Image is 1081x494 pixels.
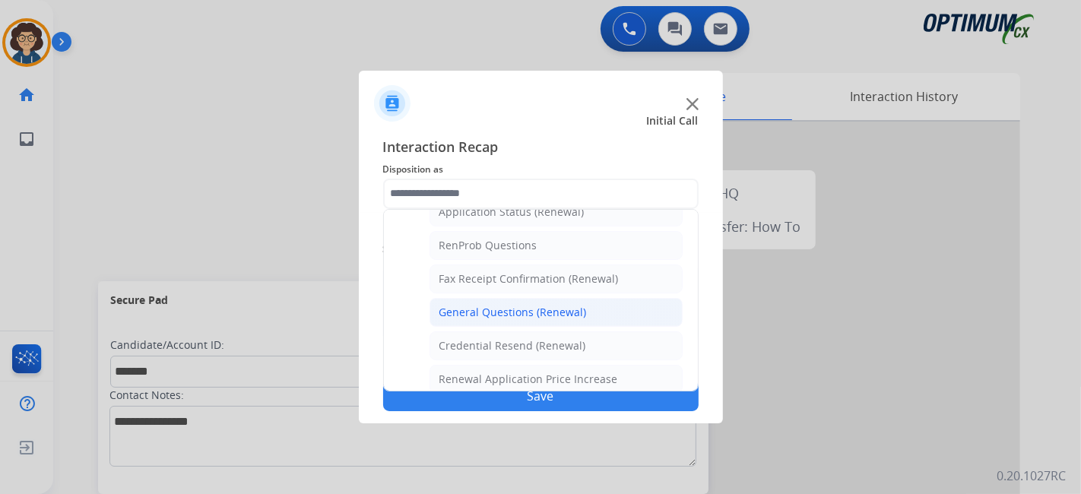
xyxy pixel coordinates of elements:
span: Interaction Recap [383,136,699,160]
span: Disposition as [383,160,699,179]
div: Renewal Application Price Increase [439,372,618,387]
div: Credential Resend (Renewal) [439,338,586,353]
div: Fax Receipt Confirmation (Renewal) [439,271,619,287]
div: General Questions (Renewal) [439,305,587,320]
img: contactIcon [374,85,411,122]
p: 0.20.1027RC [997,467,1066,485]
button: Save [383,381,699,411]
div: RenProb Questions [439,238,537,253]
div: Application Status (Renewal) [439,204,585,220]
span: Initial Call [647,113,699,128]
